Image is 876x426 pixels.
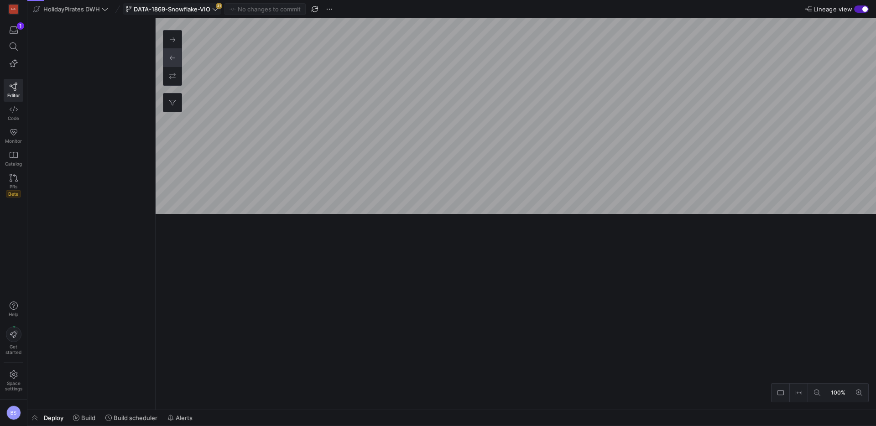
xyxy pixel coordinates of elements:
[8,312,19,317] span: Help
[5,380,22,391] span: Space settings
[4,403,23,422] button: BS
[4,102,23,125] a: Code
[5,344,21,355] span: Get started
[7,93,20,98] span: Editor
[114,414,157,421] span: Build scheduler
[509,207,523,221] img: logo.gif
[31,3,110,15] button: HolidayPirates DWH
[5,138,22,144] span: Monitor
[4,22,23,38] button: 1
[4,147,23,170] a: Catalog
[4,366,23,395] a: Spacesettings
[9,5,18,14] div: HG
[6,405,21,420] div: BS
[69,410,99,426] button: Build
[81,414,95,421] span: Build
[176,414,193,421] span: Alerts
[4,79,23,102] a: Editor
[4,297,23,321] button: Help
[163,410,197,426] button: Alerts
[123,3,221,15] button: DATA-1869-Snowflake-VIO
[8,115,19,121] span: Code
[134,5,210,13] span: DATA-1869-Snowflake-VIO
[101,410,162,426] button: Build scheduler
[17,22,24,30] div: 1
[813,5,852,13] span: Lineage view
[4,1,23,17] a: HG
[43,5,100,13] span: HolidayPirates DWH
[44,414,63,421] span: Deploy
[10,184,17,189] span: PRs
[5,161,22,166] span: Catalog
[4,125,23,147] a: Monitor
[4,323,23,358] button: Getstarted
[6,190,21,197] span: Beta
[4,170,23,201] a: PRsBeta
